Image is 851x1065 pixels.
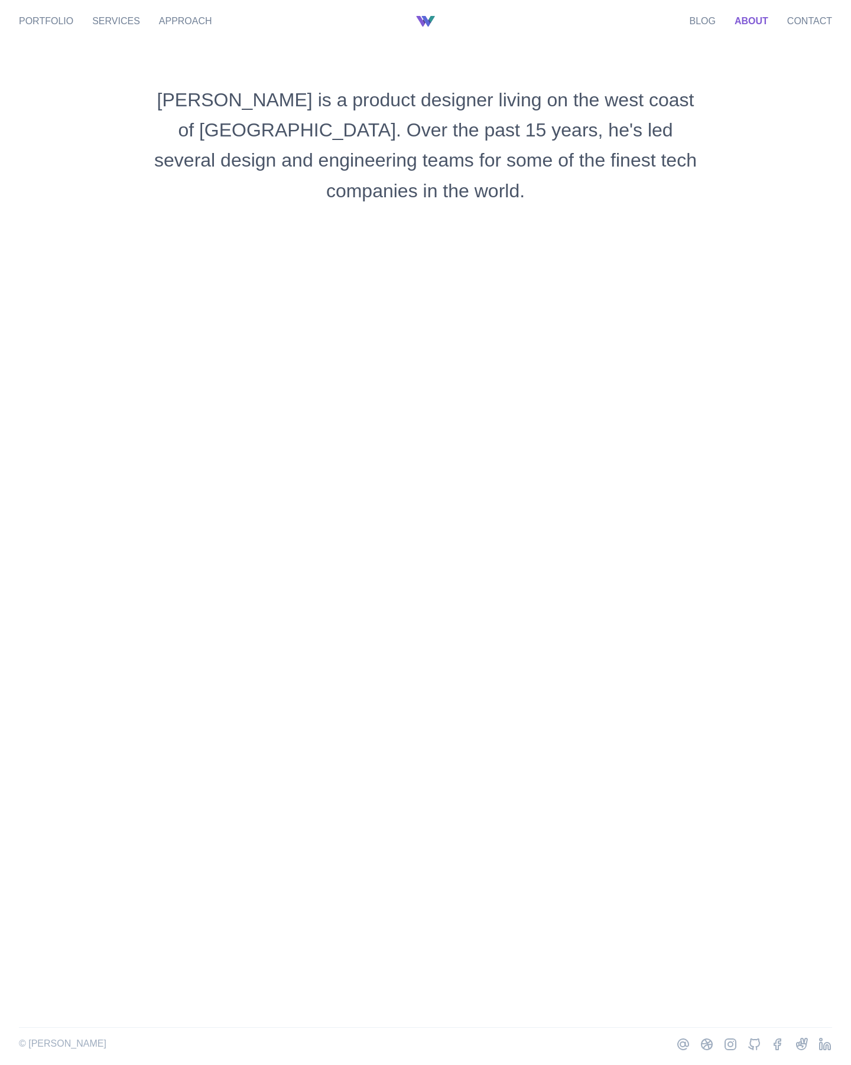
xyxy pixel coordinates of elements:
[787,16,832,26] a: Contact
[723,1037,738,1051] a: Instagram
[794,1037,808,1051] a: AngelList
[700,1037,714,1051] a: Dribbble
[747,1037,761,1051] a: GitHub
[19,16,73,26] a: Portfolio
[416,12,435,31] a: Back to Home
[818,1037,832,1051] a: LinkedIn
[92,16,140,26] a: Services
[676,1037,690,1051] a: Email
[690,16,716,26] a: Blog
[771,1037,785,1051] a: Facebook
[19,1037,106,1050] p: © [PERSON_NAME]
[154,85,697,206] h1: [PERSON_NAME] is a product designer living on the west coast of [GEOGRAPHIC_DATA]. Over the past ...
[159,16,212,26] a: Approach
[735,16,768,26] a: About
